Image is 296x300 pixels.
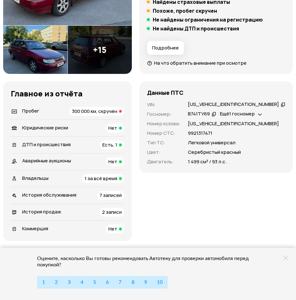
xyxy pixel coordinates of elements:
span: Коммерция [22,225,48,232]
button: 1 [37,276,50,289]
span: Нет [108,125,117,131]
span: 1 за всё время [85,175,117,182]
span: 6 [106,280,109,285]
button: 6 [101,276,114,289]
span: На что обратить внимание при осмотре [154,60,247,66]
span: 3 [68,280,71,285]
button: 7 [113,276,126,289]
p: Тип ТС : [147,139,180,146]
span: ДТП и происшествия [22,141,71,148]
span: Аварийные аукционы [22,157,71,164]
div: Оцените, насколько Вы готовы рекомендовать Автотеку для проверки автомобиля перед покупкой? [37,255,259,268]
span: Владельцы [22,175,48,181]
p: Двигатель : [147,158,180,165]
span: 7 записей [100,192,122,199]
span: 300 000 км, скручен [72,108,117,114]
span: Пробег [22,108,39,114]
button: 4 [75,276,88,289]
button: 3 [62,276,75,289]
p: Номер кузова : [147,120,180,127]
p: Номер СТС : [147,130,180,137]
h4: Данные ПТС [147,89,183,96]
button: 9 [139,276,152,289]
p: 9921317471 [188,130,212,137]
h5: Похоже, пробег скручен [153,8,217,14]
span: Ещё 1 госномер [220,110,255,117]
button: 5 [88,276,101,289]
h3: Главное из отчёта [11,89,124,98]
span: 9 [144,280,147,285]
button: 10 [152,276,168,289]
p: Цвет : [147,149,180,156]
span: 1 [42,280,45,285]
h5: Не найдены ограничения на регистрацию [153,16,263,23]
span: Юридические риски [22,124,68,131]
span: 2 записи [102,209,122,215]
span: 10 [157,280,163,285]
span: 5 [93,280,96,285]
span: История продаж [22,208,61,215]
span: 7 [119,280,121,285]
button: 8 [126,276,139,289]
a: На что обратить внимание при осмотре [147,60,247,66]
span: 8 [132,280,134,285]
span: Нет [108,158,117,165]
p: Легковой универсал [188,139,235,146]
div: [US_VEHICLE_IDENTIFICATION_NUMBER] [188,101,279,108]
span: Нет [108,225,117,232]
p: 1 499 см³ / 93 л.с. [188,158,227,165]
span: Подробнее [152,45,179,51]
span: История обслуживания [22,192,76,198]
p: VIN : [147,101,180,108]
button: Подробнее [147,41,184,55]
p: [US_VEHICLE_IDENTIFICATION_NUMBER] [188,120,279,127]
button: 2 [50,276,63,289]
p: Госномер : [147,111,180,118]
div: В741ТУ69 [188,111,210,117]
span: Есть, 1 [102,141,117,148]
p: Серебристый красный [188,149,241,156]
span: 2 [55,280,58,285]
span: 4 [80,280,83,285]
h5: Не найдены ДТП и происшествия [153,25,239,32]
